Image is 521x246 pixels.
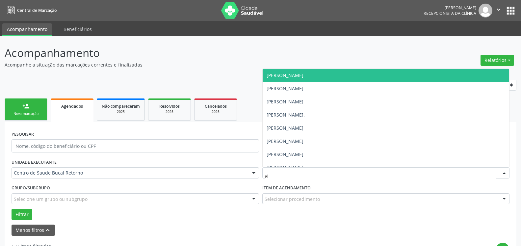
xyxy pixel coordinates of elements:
[59,23,96,35] a: Beneficiários
[267,125,303,131] span: [PERSON_NAME]
[492,4,505,17] button: 
[12,209,32,220] button: Filtrar
[12,157,57,167] label: UNIDADE EXECUTANTE
[12,225,55,236] button: Menos filtroskeyboard_arrow_up
[14,196,88,203] span: Selecione um grupo ou subgrupo
[44,227,51,234] i: keyboard_arrow_up
[495,6,502,13] i: 
[22,102,30,110] div: person_add
[12,183,50,193] label: Grupo/Subgrupo
[159,103,180,109] span: Resolvidos
[267,112,305,118] span: [PERSON_NAME].
[102,103,140,109] span: Não compareceram
[265,170,496,183] input: Selecione um profissional
[12,129,34,139] label: PESQUISAR
[199,109,232,114] div: 2025
[267,72,303,78] span: [PERSON_NAME]
[5,61,363,68] p: Acompanhe a situação das marcações correntes e finalizadas
[17,8,57,13] span: Central de Marcação
[102,109,140,114] div: 2025
[10,111,42,116] div: Nova marcação
[424,5,476,11] div: [PERSON_NAME]
[5,5,57,16] a: Central de Marcação
[265,196,320,203] span: Selecionar procedimento
[267,138,303,144] span: [PERSON_NAME]
[479,4,492,17] img: img
[267,85,303,92] span: [PERSON_NAME]
[424,11,476,16] span: Recepcionista da clínica
[267,151,303,157] span: [PERSON_NAME]
[12,139,259,152] input: Nome, código do beneficiário ou CPF
[267,164,303,171] span: [PERSON_NAME]
[205,103,227,109] span: Cancelados
[14,170,246,176] span: Centro de Saude Bucal Retorno
[2,23,52,36] a: Acompanhamento
[61,103,83,109] span: Agendados
[5,45,363,61] p: Acompanhamento
[505,5,516,16] button: apps
[153,109,186,114] div: 2025
[262,183,311,193] label: Item de agendamento
[267,98,303,105] span: [PERSON_NAME]
[481,55,514,66] button: Relatórios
